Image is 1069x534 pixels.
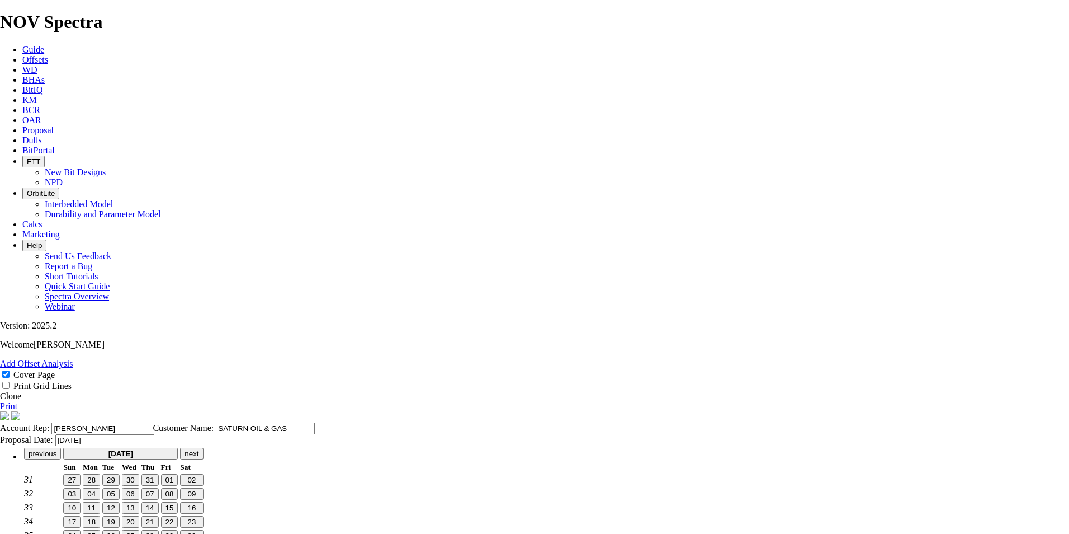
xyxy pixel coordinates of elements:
span: 27 [68,476,76,484]
button: 11 [83,502,100,514]
small: Thursday [141,463,155,471]
em: 31 [24,475,33,484]
a: NPD [45,177,63,187]
span: 05 [107,490,115,498]
span: FTT [27,157,40,166]
button: 10 [63,502,81,514]
a: OAR [22,115,41,125]
span: 03 [68,490,76,498]
a: WD [22,65,37,74]
em: 34 [24,517,33,526]
label: Cover Page [13,370,55,380]
button: 12 [102,502,120,514]
a: KM [22,95,37,105]
a: Interbedded Model [45,199,113,209]
button: 18 [83,516,100,528]
span: 30 [126,476,135,484]
span: [PERSON_NAME] [34,340,105,349]
button: Help [22,240,46,251]
button: 08 [161,488,178,500]
span: 18 [87,518,96,526]
button: 09 [180,488,203,500]
small: Wednesday [122,463,136,471]
button: 30 [122,474,139,486]
a: Short Tutorials [45,271,98,281]
span: 01 [165,476,174,484]
img: cover-graphic.e5199e77.png [11,411,20,420]
button: previous [24,448,61,460]
span: 12 [107,504,115,512]
a: New Bit Designs [45,167,106,177]
em: 32 [24,489,33,498]
button: 17 [63,516,81,528]
a: Proposal [22,125,54,135]
a: Calcs [22,219,42,229]
a: BCR [22,105,40,115]
span: 07 [146,490,154,498]
button: 16 [180,502,203,514]
span: 20 [126,518,135,526]
span: 19 [107,518,115,526]
span: 21 [146,518,154,526]
button: 02 [180,474,203,486]
button: 01 [161,474,178,486]
span: 31 [146,476,154,484]
span: 10 [68,504,76,512]
a: Durability and Parameter Model [45,209,161,219]
a: Dulls [22,135,42,145]
button: 14 [141,502,159,514]
small: Sunday [63,463,75,471]
button: 20 [122,516,139,528]
label: Print Grid Lines [13,381,72,391]
span: 28 [87,476,96,484]
span: 15 [165,504,174,512]
span: 13 [126,504,135,512]
small: Tuesday [102,463,114,471]
span: 09 [188,490,196,498]
a: Report a Bug [45,261,92,271]
button: 29 [102,474,120,486]
button: 22 [161,516,178,528]
span: Help [27,241,42,250]
span: 06 [126,490,135,498]
button: 05 [102,488,120,500]
button: 19 [102,516,120,528]
small: Monday [83,463,98,471]
button: 31 [141,474,159,486]
button: 03 [63,488,81,500]
a: Marketing [22,229,60,239]
button: next [180,448,203,460]
button: 23 [180,516,203,528]
button: OrbitLite [22,188,59,199]
span: 22 [165,518,174,526]
a: BitPortal [22,146,55,155]
span: 17 [68,518,76,526]
a: Offsets [22,55,48,64]
a: Guide [22,45,44,54]
span: 16 [188,504,196,512]
button: 04 [83,488,100,500]
small: Friday [161,463,171,471]
span: previous [29,449,56,458]
a: BitIQ [22,85,42,95]
span: 04 [87,490,96,498]
a: Send Us Feedback [45,251,111,261]
button: 06 [122,488,139,500]
span: 29 [107,476,115,484]
a: Spectra Overview [45,292,109,301]
em: 33 [24,503,33,512]
span: 11 [87,504,96,512]
a: Webinar [45,302,75,311]
button: 27 [63,474,81,486]
span: 08 [165,490,174,498]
